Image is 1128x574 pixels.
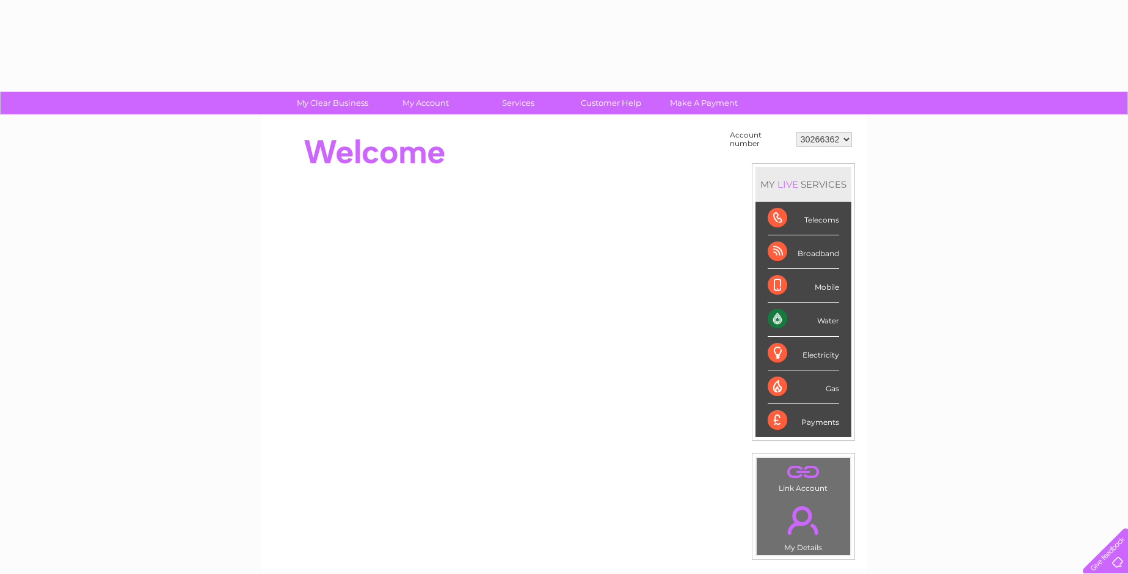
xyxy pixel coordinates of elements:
[768,303,839,336] div: Water
[653,92,754,114] a: Make A Payment
[768,404,839,437] div: Payments
[756,457,851,496] td: Link Account
[760,499,847,542] a: .
[760,461,847,482] a: .
[727,128,793,151] td: Account number
[282,92,383,114] a: My Clear Business
[768,370,839,404] div: Gas
[375,92,476,114] a: My Account
[768,337,839,370] div: Electricity
[775,178,801,190] div: LIVE
[468,92,569,114] a: Services
[768,202,839,235] div: Telecoms
[756,496,851,556] td: My Details
[755,167,851,202] div: MY SERVICES
[561,92,661,114] a: Customer Help
[768,269,839,303] div: Mobile
[768,235,839,269] div: Broadband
